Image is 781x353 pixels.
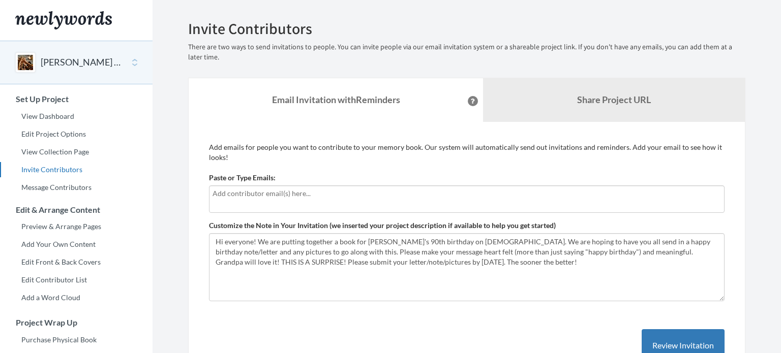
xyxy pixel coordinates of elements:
textarea: Hi everyone! We are putting together a book for [PERSON_NAME]'s 90th birthday on [DEMOGRAPHIC_DAT... [209,233,725,301]
p: Add emails for people you want to contribute to your memory book. Our system will automatically s... [209,142,725,163]
label: Customize the Note in Your Invitation (we inserted your project description if available to help ... [209,220,556,231]
img: Newlywords logo [15,11,112,29]
strong: Email Invitation with Reminders [272,94,400,105]
h3: Set Up Project [1,94,153,104]
h3: Edit & Arrange Content [1,205,153,214]
p: There are two ways to send invitations to people. You can invite people via our email invitation ... [188,42,745,62]
button: [PERSON_NAME] 90th birthday! [41,56,123,69]
label: Paste or Type Emails: [209,173,276,183]
h3: Project Wrap Up [1,318,153,327]
input: Add contributor email(s) here... [213,188,721,199]
h2: Invite Contributors [188,20,745,37]
b: Share Project URL [577,94,651,105]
